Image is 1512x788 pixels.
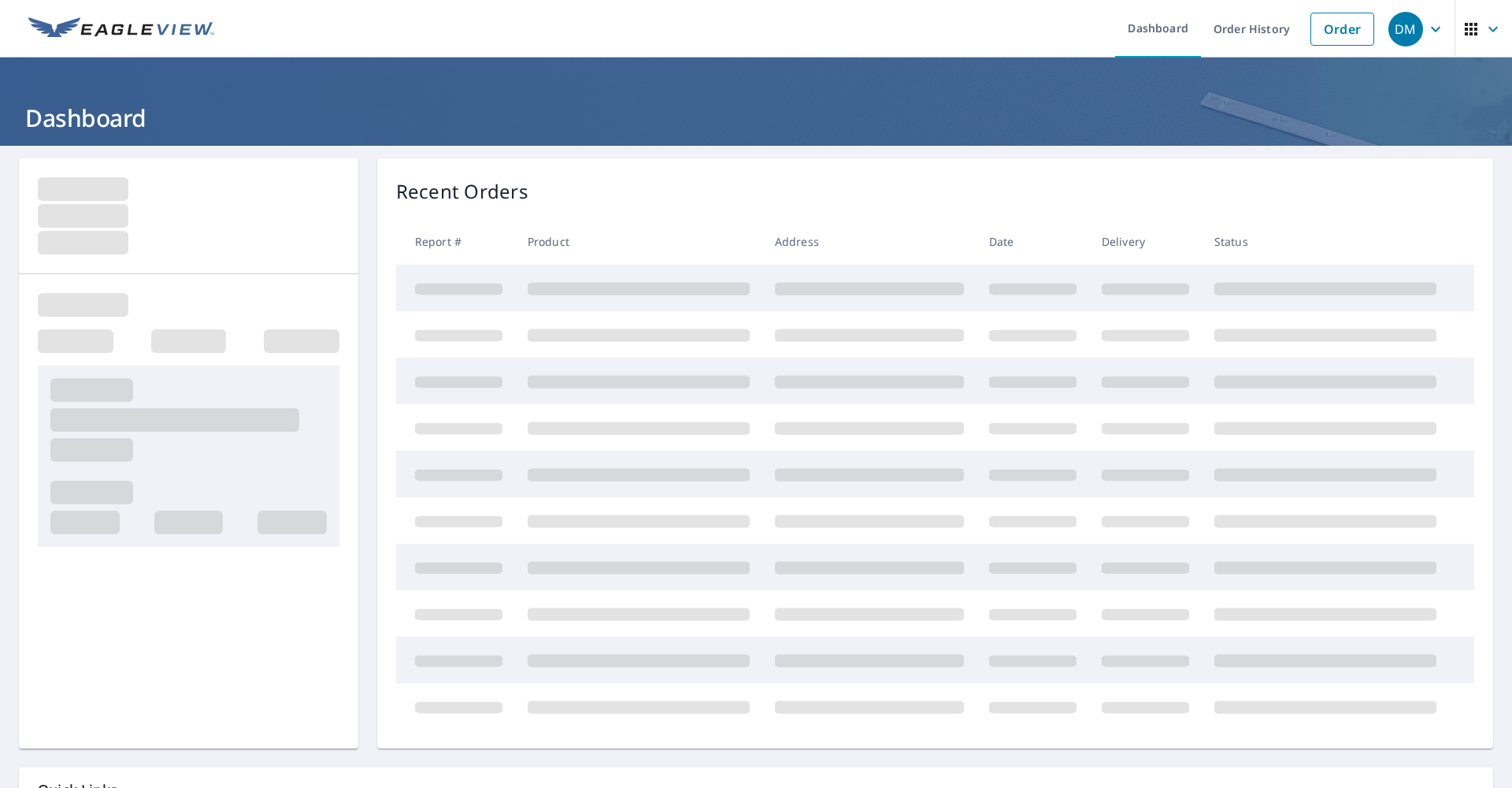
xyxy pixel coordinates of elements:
th: Report # [396,218,515,265]
th: Status [1202,218,1449,265]
th: Product [515,218,762,265]
h1: Dashboard [19,102,1493,134]
th: Delivery [1089,218,1202,265]
div: DM [1388,12,1423,46]
p: Recent Orders [396,177,528,206]
img: EV Logo [28,17,214,41]
th: Address [762,218,976,265]
th: Date [976,218,1089,265]
a: Order [1310,13,1374,46]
